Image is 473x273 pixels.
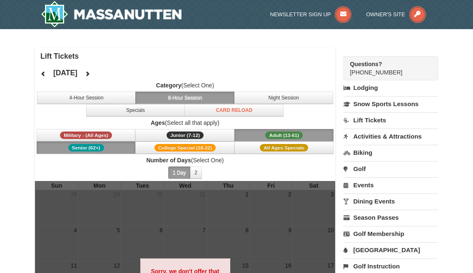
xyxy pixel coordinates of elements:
[167,132,204,139] span: Junior (7-12)
[168,166,190,179] button: 1 Day
[190,166,202,179] button: 2
[344,242,438,258] a: [GEOGRAPHIC_DATA]
[366,11,405,17] span: Owner's Site
[270,11,352,17] a: Newsletter Sign Up
[344,226,438,241] a: Golf Membership
[37,129,136,141] button: Military - (All Ages)
[344,177,438,193] a: Events
[156,82,182,89] strong: Category
[344,80,438,95] a: Lodging
[234,92,333,104] button: Night Session
[350,61,382,67] strong: Questions?
[37,92,136,104] button: 4-Hour Session
[344,194,438,209] a: Dining Events
[68,144,104,151] span: Senior (62+)
[154,144,216,151] span: College Special (18-22)
[35,119,335,127] label: (Select all that apply)
[234,141,334,154] button: All Ages Specials
[344,145,438,160] a: Biking
[270,11,331,17] span: Newsletter Sign Up
[37,141,136,154] button: Senior (62+)
[350,60,423,76] span: [PHONE_NUMBER]
[265,132,303,139] span: Adult (13-61)
[234,129,334,141] button: Adult (13-61)
[135,92,234,104] button: 8-Hour Session
[344,129,438,144] a: Activities & Attractions
[41,1,182,27] img: Massanutten Resort Logo
[344,96,438,112] a: Snow Sports Lessons
[60,132,112,139] span: Military - (All Ages)
[135,129,234,141] button: Junior (7-12)
[184,104,284,117] button: Card Reload
[40,52,335,60] h4: Lift Tickets
[35,81,335,89] label: (Select One)
[344,210,438,225] a: Season Passes
[260,144,308,151] span: All Ages Specials
[151,119,165,126] strong: Ages
[344,112,438,128] a: Lift Tickets
[135,141,234,154] button: College Special (18-22)
[366,11,426,17] a: Owner's Site
[344,161,438,176] a: Golf
[41,1,182,27] a: Massanutten Resort
[146,157,191,164] strong: Number of Days
[35,156,335,164] label: (Select One)
[86,104,185,117] button: Specials
[53,69,77,77] h4: [DATE]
